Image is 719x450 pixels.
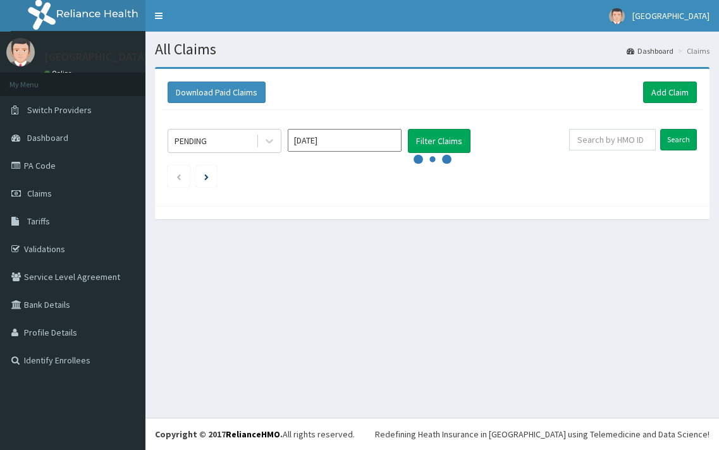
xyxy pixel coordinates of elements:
[226,429,280,440] a: RelianceHMO
[44,69,75,78] a: Online
[27,104,92,116] span: Switch Providers
[168,82,266,103] button: Download Paid Claims
[27,188,52,199] span: Claims
[175,135,207,147] div: PENDING
[408,129,470,153] button: Filter Claims
[643,82,697,103] a: Add Claim
[609,8,625,24] img: User Image
[44,51,149,63] p: [GEOGRAPHIC_DATA]
[632,10,710,21] span: [GEOGRAPHIC_DATA]
[155,429,283,440] strong: Copyright © 2017 .
[627,46,673,56] a: Dashboard
[675,46,710,56] li: Claims
[660,129,697,150] input: Search
[27,216,50,227] span: Tariffs
[6,38,35,66] img: User Image
[27,132,68,143] span: Dashboard
[288,129,402,152] input: Select Month and Year
[375,428,710,441] div: Redefining Heath Insurance in [GEOGRAPHIC_DATA] using Telemedicine and Data Science!
[414,140,452,178] svg: audio-loading
[569,129,656,150] input: Search by HMO ID
[204,171,209,182] a: Next page
[145,418,719,450] footer: All rights reserved.
[176,171,181,182] a: Previous page
[155,41,710,58] h1: All Claims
